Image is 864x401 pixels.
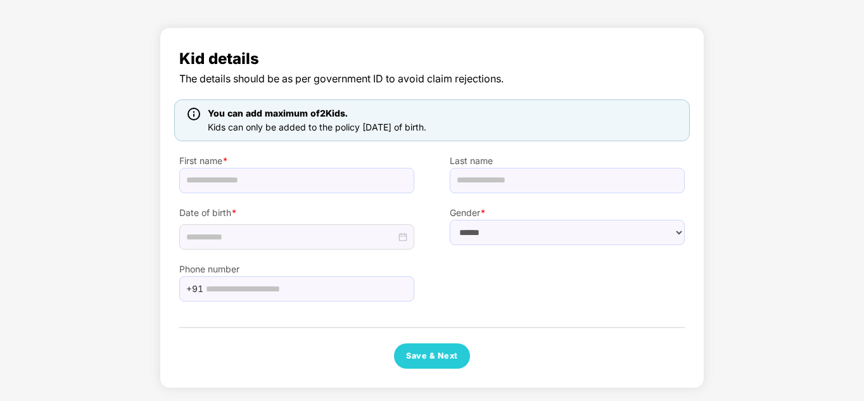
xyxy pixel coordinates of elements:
[450,154,685,168] label: Last name
[179,262,414,276] label: Phone number
[208,108,348,118] span: You can add maximum of 2 Kids.
[450,206,685,220] label: Gender
[394,343,470,369] button: Save & Next
[179,154,414,168] label: First name
[186,279,203,298] span: +91
[208,122,426,132] span: Kids can only be added to the policy [DATE] of birth.
[187,108,200,120] img: icon
[179,47,685,71] span: Kid details
[179,206,414,220] label: Date of birth
[179,71,685,87] span: The details should be as per government ID to avoid claim rejections.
